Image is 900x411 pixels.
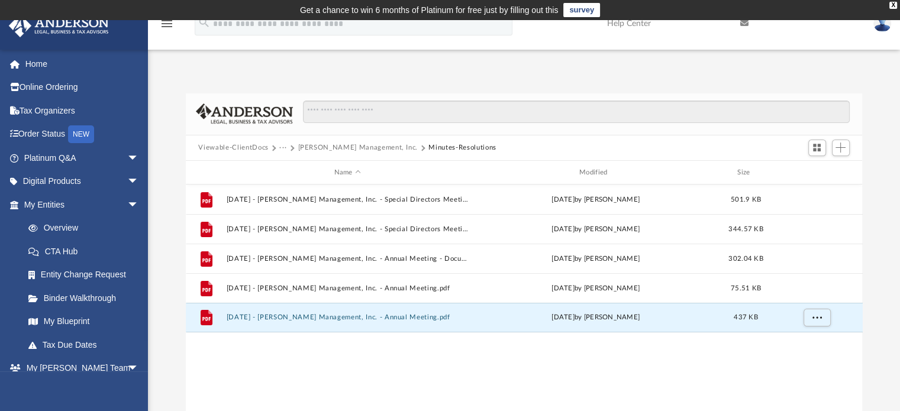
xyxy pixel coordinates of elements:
span: arrow_drop_down [127,170,151,194]
div: close [889,2,897,9]
div: [DATE] by [PERSON_NAME] [474,195,717,205]
a: Digital Productsarrow_drop_down [8,170,157,193]
button: [DATE] - [PERSON_NAME] Management, Inc. - Annual Meeting.pdf [226,314,469,322]
span: arrow_drop_down [127,146,151,170]
a: Online Ordering [8,76,157,99]
div: Modified [474,167,717,178]
button: [DATE] - [PERSON_NAME] Management, Inc. - Special Directors Meeting.pdf [226,225,469,233]
a: Overview [17,216,157,240]
div: id [775,167,857,178]
span: 501.9 KB [730,196,760,203]
button: [PERSON_NAME] Management, Inc. [298,143,418,153]
a: My Entitiesarrow_drop_down [8,193,157,216]
a: menu [160,22,174,31]
div: id [191,167,220,178]
button: [DATE] - [PERSON_NAME] Management, Inc. - Annual Meeting - DocuSigned.pdf [226,255,469,263]
div: Name [225,167,469,178]
a: My [PERSON_NAME] Teamarrow_drop_down [8,357,151,380]
div: by [PERSON_NAME] [474,313,717,323]
i: search [198,16,211,29]
i: menu [160,17,174,31]
a: Tax Organizers [8,99,157,122]
button: [DATE] - [PERSON_NAME] Management, Inc. - Special Directors Meeting - DocuSigned.pdf [226,196,469,203]
a: Tax Due Dates [17,333,157,357]
img: User Pic [873,15,891,32]
span: 302.04 KB [728,255,763,262]
a: CTA Hub [17,240,157,263]
span: arrow_drop_down [127,357,151,381]
button: ··· [279,143,287,153]
button: Viewable-ClientDocs [198,143,268,153]
button: [DATE] - [PERSON_NAME] Management, Inc. - Annual Meeting.pdf [226,284,469,292]
span: 344.57 KB [728,226,763,232]
span: 75.51 KB [730,285,760,292]
div: NEW [68,125,94,143]
a: Home [8,52,157,76]
input: Search files and folders [303,101,849,123]
span: 437 KB [734,315,758,321]
div: [DATE] by [PERSON_NAME] [474,224,717,235]
div: [DATE] by [PERSON_NAME] [474,254,717,264]
button: Minutes-Resolutions [428,143,496,153]
button: More options [803,309,830,327]
a: survey [563,3,600,17]
span: [DATE] [551,315,575,321]
a: My Blueprint [17,310,151,334]
div: Get a chance to win 6 months of Platinum for free just by filling out this [300,3,559,17]
button: Switch to Grid View [808,140,826,156]
div: [DATE] by [PERSON_NAME] [474,283,717,294]
span: arrow_drop_down [127,193,151,217]
a: Platinum Q&Aarrow_drop_down [8,146,157,170]
img: Anderson Advisors Platinum Portal [5,14,112,37]
a: Entity Change Request [17,263,157,287]
div: Size [722,167,769,178]
a: Order StatusNEW [8,122,157,147]
a: Binder Walkthrough [17,286,157,310]
button: Add [832,140,850,156]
